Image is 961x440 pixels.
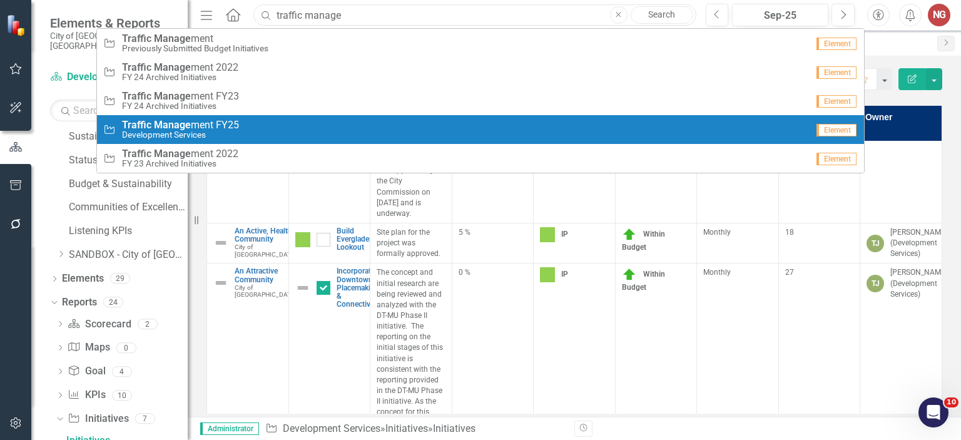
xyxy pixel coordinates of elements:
img: Not Defined [295,280,310,295]
img: Not Defined [213,235,228,250]
td: Double-Click to Edit [778,223,860,263]
img: IP [540,227,555,242]
img: Within Budget [622,227,637,242]
a: Listening KPIs [69,224,188,238]
a: Management 2022FY 23 Archived InitiativesElement [97,144,865,173]
td: Double-Click to Edit [370,223,452,263]
div: 29 [110,274,130,284]
small: FY 24 Archived Initiatives [122,73,238,82]
a: ManagementPreviously Submitted Budget InitiativesElement [97,29,865,58]
small: Development Services [122,130,239,140]
a: Initiatives [68,412,128,426]
div: 2 [138,319,158,329]
strong: Manage [154,148,191,160]
div: 10 [112,390,132,401]
span: 27 [785,268,794,277]
iframe: Intercom live chat [918,397,948,427]
div: TJ [867,235,884,252]
a: Budget & Sustainability [69,177,188,192]
a: Status Snapshot Scorecard [69,153,188,168]
span: 18 [785,228,794,237]
button: Sep-25 [732,4,828,26]
a: SANDBOX - City of [GEOGRAPHIC_DATA] [69,248,188,262]
small: FY 23 Archived Initiatives [122,159,238,168]
strong: Manage [154,119,191,131]
img: ClearPoint Strategy [6,13,29,37]
div: 0 [116,342,136,353]
img: Not Defined [213,275,228,290]
a: KPIs [68,388,105,402]
span: City of [GEOGRAPHIC_DATA] [235,284,297,298]
span: Element [816,66,857,79]
strong: Manage [154,61,191,73]
a: Incorporate Downtown Placemaking & Connectivity [337,267,379,309]
div: 7 [135,414,155,424]
strong: Manage [154,33,191,44]
img: Within Budget [622,267,637,282]
a: Maps [68,340,109,355]
span: IP [561,270,568,279]
a: An Attractive Community [235,267,297,284]
span: ment [122,33,268,44]
a: Management 2022FY 24 Archived InitiativesElement [97,58,865,86]
td: Double-Click to Edit [452,223,534,263]
span: ment FY23 [122,91,239,102]
a: Build Everglades Lookout [337,227,373,252]
td: Double-Click to Edit [860,223,942,263]
small: FY 24 Archived Initiatives [122,101,239,111]
div: [PERSON_NAME] (Development Services) [890,267,947,299]
div: 4 [112,366,132,377]
span: Element [816,153,857,165]
span: Within Budget [622,270,665,292]
a: Management FY23FY 24 Archived InitiativesElement [97,86,865,115]
small: City of [GEOGRAPHIC_DATA], [GEOGRAPHIC_DATA] [50,31,175,51]
td: Double-Click to Edit [697,223,779,263]
div: Monthly [703,227,772,238]
div: Monthly [703,267,772,278]
a: Sustainability [69,130,188,144]
a: Development Services [50,70,175,84]
input: Search ClearPoint... [253,4,696,26]
p: Site plan for the project was formally approved. [377,227,445,259]
span: Elements & Reports [50,16,175,31]
div: Sep-25 [736,8,824,23]
div: TJ [867,275,884,292]
div: [PERSON_NAME] (Development Services) [890,227,947,259]
input: Search Below... [50,100,175,121]
a: Initiatives [385,422,428,434]
a: Search [631,6,693,24]
div: 0 % [459,267,527,278]
span: ment 2022 [122,148,238,160]
a: Communities of Excellence [69,200,188,215]
div: Initiatives [433,422,475,434]
td: Double-Click to Edit [534,223,616,263]
span: City of [GEOGRAPHIC_DATA] [235,243,297,257]
td: Double-Click to Edit Right Click for Context Menu [207,223,289,263]
span: ment FY25 [122,120,239,131]
a: Reports [62,295,97,310]
a: Development Services [283,422,380,434]
td: Double-Click to Edit Right Click for Context Menu [288,223,370,263]
small: Previously Submitted Budget Initiatives [122,44,268,53]
a: Scorecard [68,317,131,332]
img: IP [540,267,555,282]
span: ment 2022 [122,62,238,73]
span: Element [816,124,857,136]
button: NG [928,4,950,26]
a: Elements [62,272,104,286]
a: Goal [68,364,105,379]
div: 5 % [459,227,527,238]
span: Administrator [200,422,259,435]
span: Element [816,95,857,108]
span: Within Budget [622,230,665,252]
td: Double-Click to Edit [615,223,697,263]
div: 24 [103,297,123,308]
span: Element [816,38,857,50]
strong: Manage [154,90,191,102]
a: Management FY25Development ServicesElement [97,115,865,144]
span: IP [561,230,568,238]
div: » » [265,422,565,436]
a: An Active, Healthy Community [235,227,297,243]
img: IP [295,232,310,247]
